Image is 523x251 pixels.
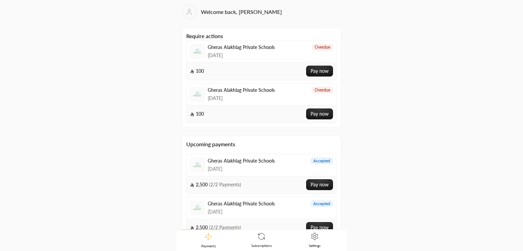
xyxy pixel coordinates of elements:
[186,154,337,194] a: LogoGheras Alakhlag Private Schools[DATE]accepted 2,500 (2/2 Payments)Pay now
[190,111,204,117] span: 100
[313,158,330,164] span: accepted
[306,66,333,77] button: Pay now
[208,157,275,164] span: Gheras Alakhlag Private Schools
[208,200,275,207] span: Gheras Alakhlag Private Schools
[208,87,275,94] span: Gheras Alakhlag Private Schools
[313,201,330,206] span: accepted
[315,87,330,93] span: overdue
[191,45,204,57] img: Logo
[309,243,320,248] span: Settings
[190,181,241,188] span: 2,500
[182,230,235,251] a: Payments
[186,40,337,80] a: LogoGheras Alakhlag Private Schools[DATE]overdue 100Pay now
[288,230,341,251] a: Settings
[306,108,333,119] button: Pay now
[186,140,337,148] span: Upcoming payments
[191,202,204,214] img: Logo
[208,166,275,172] span: [DATE]
[191,159,204,171] img: Logo
[190,224,241,231] span: 2,500
[209,182,241,187] span: ( 2/2 Payments )
[191,88,204,100] img: Logo
[208,52,275,59] span: [DATE]
[208,208,275,215] span: [DATE]
[235,230,288,251] a: Subscriptions
[306,222,333,233] button: Pay now
[208,95,275,102] span: [DATE]
[190,68,204,74] span: 100
[209,224,241,230] span: ( 2/2 Payments )
[251,243,272,248] span: Subscriptions
[201,8,282,16] h2: Welcome back, [PERSON_NAME]
[306,179,333,190] button: Pay now
[186,83,337,123] a: LogoGheras Alakhlag Private Schools[DATE]overdue 100Pay now
[315,45,330,50] span: overdue
[186,197,337,237] a: LogoGheras Alakhlag Private Schools[DATE]accepted 2,500 (2/2 Payments)Pay now
[186,32,337,123] span: Require actions
[208,44,275,51] span: Gheras Alakhlag Private Schools
[201,244,216,248] span: Payments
